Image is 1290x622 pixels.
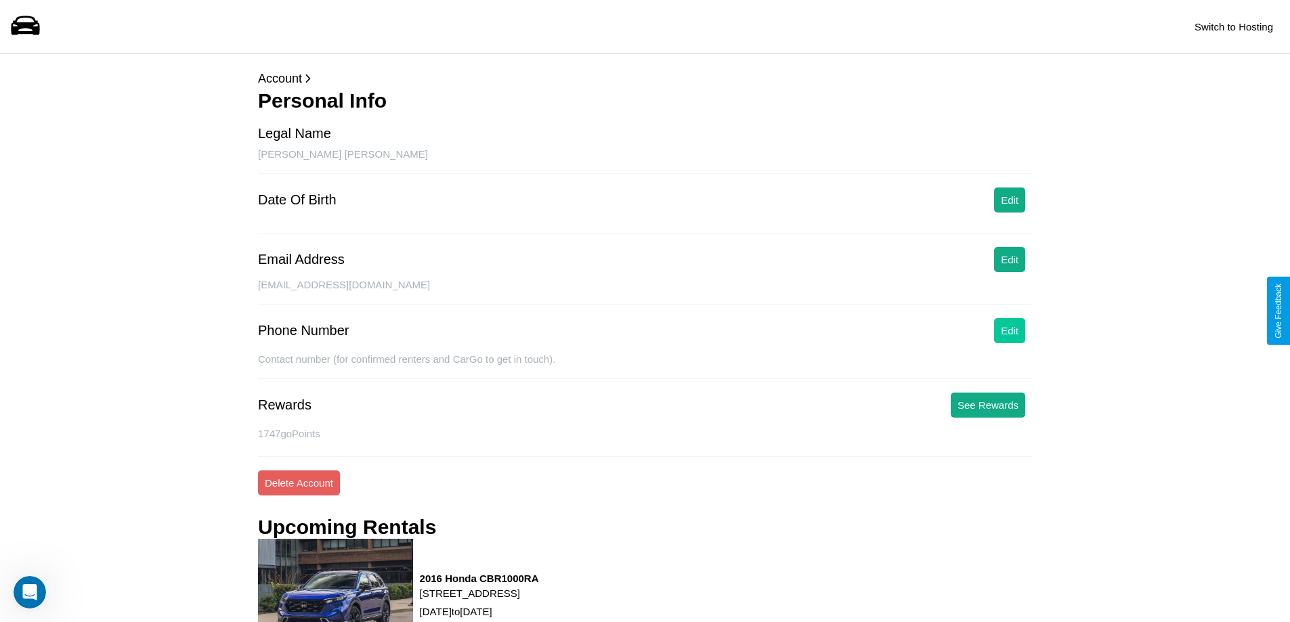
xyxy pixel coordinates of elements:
h3: 2016 Honda CBR1000RA [420,573,539,584]
button: Switch to Hosting [1188,14,1280,39]
button: Delete Account [258,470,340,495]
button: Edit [994,187,1025,213]
div: Phone Number [258,323,349,338]
button: Edit [994,247,1025,272]
div: Rewards [258,397,311,413]
div: Contact number (for confirmed renters and CarGo to get in touch). [258,353,1032,379]
button: Edit [994,318,1025,343]
p: Account [258,68,1032,89]
p: [STREET_ADDRESS] [420,584,539,602]
div: [EMAIL_ADDRESS][DOMAIN_NAME] [258,279,1032,305]
button: See Rewards [951,393,1025,418]
div: Email Address [258,252,345,267]
p: 1747 goPoints [258,424,1032,443]
h3: Upcoming Rentals [258,516,436,539]
iframe: Intercom live chat [14,576,46,608]
div: [PERSON_NAME] [PERSON_NAME] [258,148,1032,174]
h3: Personal Info [258,89,1032,112]
div: Give Feedback [1274,284,1283,338]
div: Date Of Birth [258,192,337,208]
div: Legal Name [258,126,331,141]
p: [DATE] to [DATE] [420,602,539,621]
